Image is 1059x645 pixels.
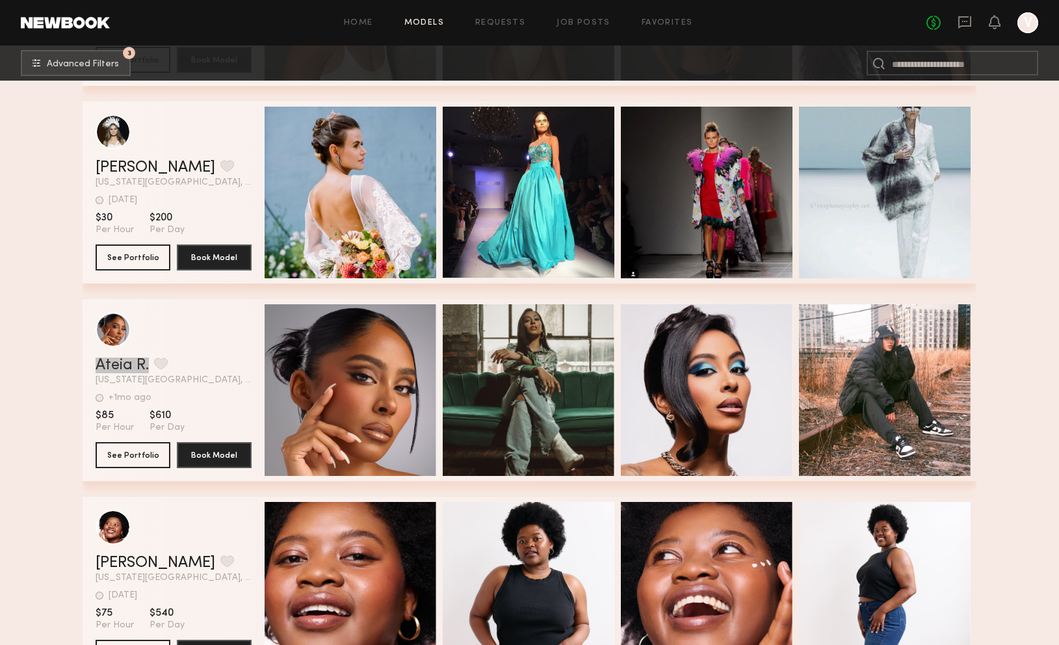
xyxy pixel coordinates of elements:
span: Per Day [150,224,185,236]
span: $30 [96,211,134,224]
span: $610 [150,409,185,422]
button: 3Advanced Filters [21,50,131,76]
a: [PERSON_NAME] [96,555,215,571]
a: V [1017,12,1038,33]
span: $540 [150,607,185,620]
span: Per Day [150,422,185,434]
span: $75 [96,607,134,620]
a: Ateia R. [96,358,149,373]
a: Models [404,19,444,27]
a: [PERSON_NAME] [96,160,215,176]
span: Per Day [150,620,185,631]
span: $85 [96,409,134,422]
button: See Portfolio [96,442,170,468]
div: [DATE] [109,591,137,600]
a: Job Posts [556,19,610,27]
a: Requests [475,19,525,27]
div: [DATE] [109,196,137,205]
button: See Portfolio [96,244,170,270]
a: Home [344,19,373,27]
span: $200 [150,211,185,224]
button: Book Model [177,244,252,270]
span: [US_STATE][GEOGRAPHIC_DATA], [GEOGRAPHIC_DATA] [96,573,252,583]
span: [US_STATE][GEOGRAPHIC_DATA], [GEOGRAPHIC_DATA] [96,376,252,385]
span: 3 [127,50,131,56]
span: [US_STATE][GEOGRAPHIC_DATA], [GEOGRAPHIC_DATA] [96,178,252,187]
button: Book Model [177,442,252,468]
span: Per Hour [96,422,134,434]
a: Favorites [642,19,693,27]
span: Advanced Filters [47,60,119,69]
div: +1mo ago [109,393,151,402]
span: Per Hour [96,224,134,236]
span: Per Hour [96,620,134,631]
